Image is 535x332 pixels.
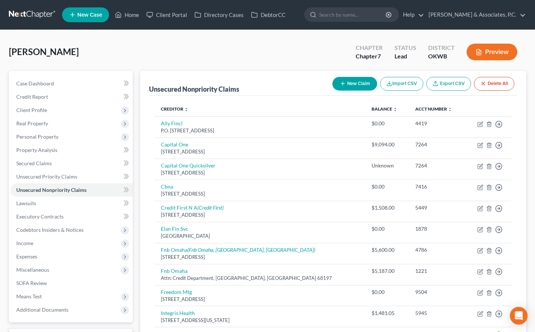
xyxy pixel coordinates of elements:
[372,204,403,211] div: $1,508.00
[467,44,517,60] button: Preview
[415,183,460,190] div: 7416
[16,187,87,193] span: Unsecured Nonpriority Claims
[161,247,315,253] a: Fnb Omaha(Fnb Omaha, [GEOGRAPHIC_DATA], [GEOGRAPHIC_DATA])
[372,225,403,233] div: $0.00
[10,157,133,170] a: Secured Claims
[510,307,528,325] div: Open Intercom Messenger
[415,225,460,233] div: 1878
[372,183,403,190] div: $0.00
[161,204,224,211] a: Credit First N A(Credit First)
[16,213,64,220] span: Executory Contracts
[9,46,79,57] span: [PERSON_NAME]
[372,267,403,275] div: $5,187.00
[380,77,423,91] button: Import CSV
[161,226,188,232] a: Elan Fin Svc
[399,8,424,21] a: Help
[415,288,460,296] div: 9504
[16,253,37,260] span: Expenses
[16,94,48,100] span: Credit Report
[16,133,58,140] span: Personal Property
[187,247,315,253] i: (Fnb Omaha, [GEOGRAPHIC_DATA], [GEOGRAPHIC_DATA])
[161,120,183,126] a: Ally Fincl
[415,204,460,211] div: 5449
[16,173,77,180] span: Unsecured Priority Claims
[247,8,289,21] a: DebtorCC
[16,200,36,206] span: Lawsuits
[415,106,452,112] a: Acct Number unfold_more
[428,44,455,52] div: District
[395,44,416,52] div: Status
[77,12,102,18] span: New Case
[161,289,192,295] a: Freedom Mtg
[372,246,403,254] div: $5,600.00
[161,148,360,155] div: [STREET_ADDRESS]
[332,77,377,91] button: New Claim
[161,268,187,274] a: Fnb Omaha
[377,52,381,60] span: 7
[372,309,403,317] div: $1,481.05
[372,106,397,112] a: Balance unfold_more
[425,8,526,21] a: [PERSON_NAME] & Associates, P.C.
[184,107,189,112] i: unfold_more
[16,267,49,273] span: Miscellaneous
[426,77,471,91] a: Export CSV
[415,141,460,148] div: 7264
[415,162,460,169] div: 7264
[161,275,360,282] div: Attn: Credit Department, [GEOGRAPHIC_DATA], [GEOGRAPHIC_DATA] 68197
[10,197,133,210] a: Lawsuits
[111,8,143,21] a: Home
[16,80,54,87] span: Case Dashboard
[161,296,360,303] div: [STREET_ADDRESS]
[356,52,383,61] div: Chapter
[143,8,191,21] a: Client Portal
[356,44,383,52] div: Chapter
[319,8,387,21] input: Search by name...
[10,210,133,223] a: Executory Contracts
[10,77,133,90] a: Case Dashboard
[161,127,360,134] div: P.O. [STREET_ADDRESS]
[191,8,247,21] a: Directory Cases
[415,267,460,275] div: 1221
[197,204,224,211] i: (Credit First)
[393,107,397,112] i: unfold_more
[474,77,514,91] button: Delete All
[415,309,460,317] div: 5945
[16,147,57,153] span: Property Analysis
[10,90,133,104] a: Credit Report
[16,107,47,113] span: Client Profile
[161,310,195,316] a: Integris Health
[10,170,133,183] a: Unsecured Priority Claims
[161,169,360,176] div: [STREET_ADDRESS]
[10,183,133,197] a: Unsecured Nonpriority Claims
[161,106,189,112] a: Creditor unfold_more
[16,120,48,126] span: Real Property
[161,183,173,190] a: Cbna
[161,141,188,148] a: Capital One
[16,240,33,246] span: Income
[16,306,68,313] span: Additional Documents
[372,288,403,296] div: $0.00
[149,85,239,94] div: Unsecured Nonpriority Claims
[10,143,133,157] a: Property Analysis
[16,227,84,233] span: Codebtors Insiders & Notices
[415,120,460,127] div: 4419
[395,52,416,61] div: Lead
[10,277,133,290] a: SOFA Review
[372,162,403,169] div: Unknown
[161,254,360,261] div: [STREET_ADDRESS]
[161,317,360,324] div: [STREET_ADDRESS][US_STATE]
[161,211,360,218] div: [STREET_ADDRESS]
[16,160,52,166] span: Secured Claims
[161,162,216,169] a: Capital One Quicksilver
[428,52,455,61] div: OKWB
[161,233,360,240] div: [GEOGRAPHIC_DATA]
[415,246,460,254] div: 4786
[372,141,403,148] div: $9,094.00
[16,280,47,286] span: SOFA Review
[16,293,42,299] span: Means Test
[448,107,452,112] i: unfold_more
[372,120,403,127] div: $0.00
[161,190,360,197] div: [STREET_ADDRESS]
